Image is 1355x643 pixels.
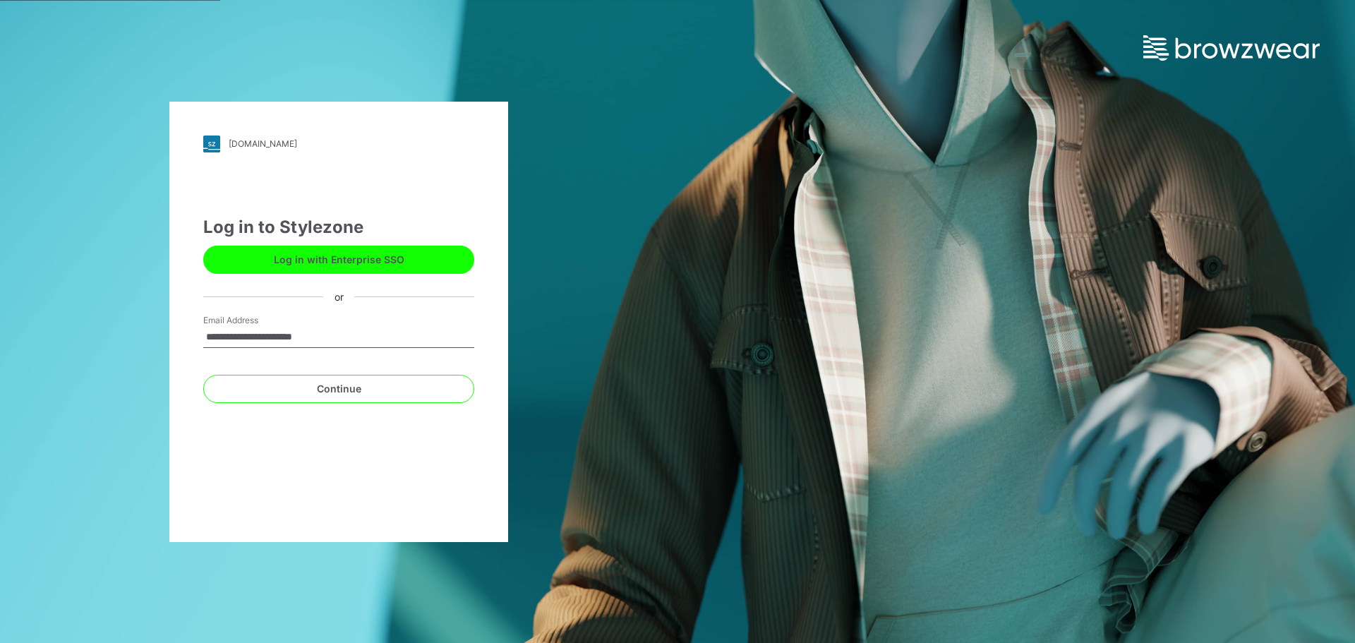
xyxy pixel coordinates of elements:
[323,289,355,304] div: or
[203,136,474,152] a: [DOMAIN_NAME]
[203,136,220,152] img: stylezone-logo.562084cfcfab977791bfbf7441f1a819.svg
[1143,35,1320,61] img: browzwear-logo.e42bd6dac1945053ebaf764b6aa21510.svg
[203,246,474,274] button: Log in with Enterprise SSO
[203,314,302,327] label: Email Address
[203,375,474,403] button: Continue
[203,215,474,240] div: Log in to Stylezone
[229,138,297,149] div: [DOMAIN_NAME]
